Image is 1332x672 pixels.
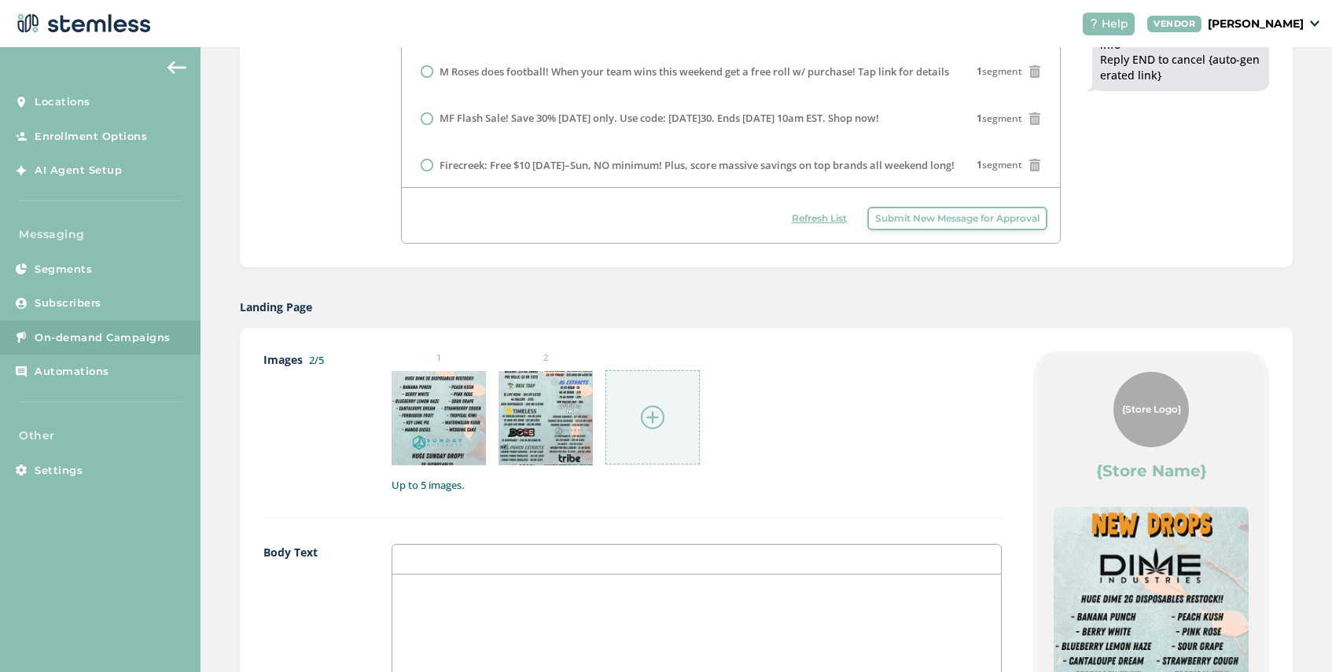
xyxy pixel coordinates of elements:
span: segment [977,64,1022,79]
strong: 1 [977,112,982,125]
p: [PERSON_NAME] [1208,16,1304,32]
img: logo-dark-0685b13c.svg [13,8,151,39]
img: icon-help-white-03924b79.svg [1089,19,1098,28]
label: Up to 5 images. [392,478,1002,494]
span: Locations [35,94,90,110]
span: Enrollment Options [35,129,147,145]
span: Help [1102,16,1128,32]
span: AI Agent Setup [35,163,122,178]
label: 2/5 [309,353,324,367]
label: M Roses does football! When your team wins this weekend get a free roll w/ purchase! Tap link for... [440,64,949,80]
img: Qd3ylUJgbbzEQAAAABJRU5ErkJggg== [392,371,486,465]
strong: 1 [977,158,982,171]
span: Settings [35,463,83,479]
span: On-demand Campaigns [35,330,171,346]
iframe: Chat Widget [1253,597,1332,672]
label: {Store Name} [1096,460,1207,482]
img: icon_down-arrow-small-66adaf34.svg [1310,20,1319,27]
strong: 1 [977,64,982,78]
img: wfrjWiCjWAnyAAAAABJRU5ErkJggg== [499,371,593,465]
label: Images [263,351,360,493]
button: Refresh List [784,207,855,230]
small: 2 [499,351,593,365]
small: 1 [392,351,486,365]
span: segment [977,112,1022,126]
span: Refresh List [792,211,847,226]
button: Submit New Message for Approval [867,207,1047,230]
span: Submit New Message for Approval [875,211,1039,226]
img: icon-arrow-back-accent-c549486e.svg [167,61,186,74]
label: Landing Page [240,299,312,315]
span: Subscribers [35,296,101,311]
div: VENDOR [1147,16,1201,32]
span: segment [977,158,1022,172]
img: icon-circle-plus-45441306.svg [641,406,664,429]
span: {Store Logo} [1122,402,1181,417]
label: MF Flash Sale! Save 30% [DATE] only. Use code: [DATE]30. Ends [DATE] 10am EST. Shop now! [440,111,879,127]
span: Automations [35,364,109,380]
label: Firecreek: Free $10 [DATE]–Sun, NO minimum! Plus, score massive savings on top brands all weekend... [440,158,955,174]
span: Segments [35,262,92,277]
